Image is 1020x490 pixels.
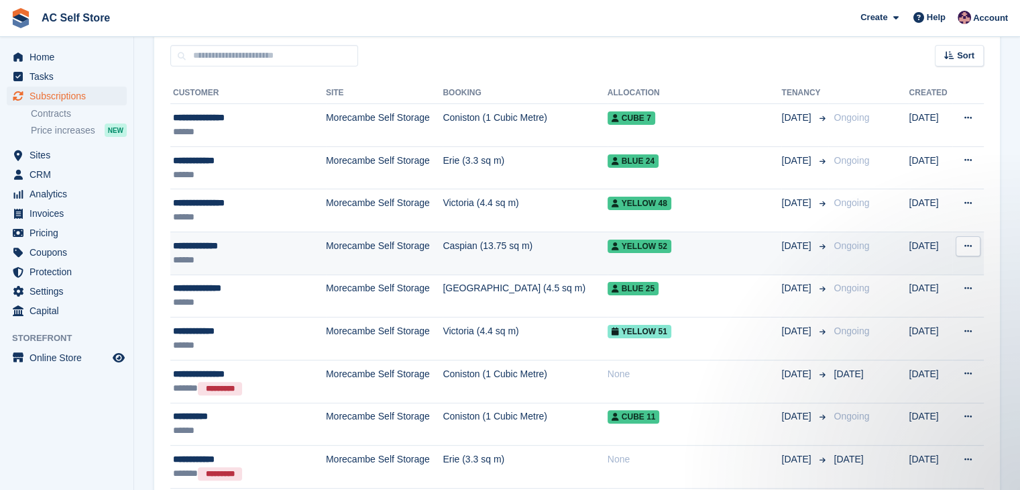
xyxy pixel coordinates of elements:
span: Yellow 52 [608,240,671,253]
a: menu [7,165,127,184]
span: Blue 24 [608,154,659,168]
td: Morecambe Self Storage [326,232,443,275]
span: Cube 11 [608,410,660,424]
span: [DATE] [781,324,813,338]
th: Site [326,83,443,104]
th: Created [909,83,952,104]
a: menu [7,67,127,86]
a: menu [7,204,127,223]
td: [DATE] [909,189,952,232]
span: Help [927,11,946,24]
a: Price increases NEW [31,123,127,138]
td: Coniston (1 Cubic Metre) [443,104,607,147]
td: [DATE] [909,317,952,360]
td: [DATE] [909,146,952,189]
a: menu [7,48,127,66]
td: Victoria (4.4 sq m) [443,189,607,232]
span: Account [973,11,1008,25]
a: menu [7,301,127,320]
td: [DATE] [909,360,952,403]
div: None [608,367,782,381]
td: [DATE] [909,446,952,489]
a: menu [7,146,127,164]
span: Ongoing [834,326,869,336]
span: Yellow 51 [608,325,671,338]
span: Blue 25 [608,282,659,295]
div: NEW [105,124,127,137]
span: [DATE] [781,367,813,381]
td: Caspian (13.75 sq m) [443,232,607,275]
td: Morecambe Self Storage [326,146,443,189]
a: menu [7,243,127,262]
span: Tasks [30,67,110,86]
td: Morecambe Self Storage [326,104,443,147]
span: [DATE] [781,409,813,424]
td: Coniston (1 Cubic Metre) [443,360,607,403]
a: Contracts [31,107,127,120]
td: Erie (3.3 sq m) [443,146,607,189]
a: Preview store [111,350,127,366]
th: Booking [443,83,607,104]
span: Ongoing [834,240,869,251]
a: menu [7,224,127,242]
span: Price increases [31,124,95,137]
span: Home [30,48,110,66]
a: menu [7,348,127,367]
span: Ongoing [834,112,869,123]
td: Erie (3.3 sq m) [443,446,607,489]
img: Ted Cox [958,11,971,24]
a: menu [7,87,127,105]
th: Tenancy [781,83,828,104]
td: [DATE] [909,275,952,317]
a: menu [7,262,127,281]
span: Yellow 48 [608,197,671,210]
span: Coupons [30,243,110,262]
td: [DATE] [909,104,952,147]
span: Subscriptions [30,87,110,105]
td: [DATE] [909,403,952,446]
span: CRM [30,165,110,184]
span: Create [860,11,887,24]
th: Customer [170,83,326,104]
span: [DATE] [781,196,813,210]
span: Ongoing [834,197,869,208]
span: Protection [30,262,110,281]
span: Invoices [30,204,110,223]
span: Ongoing [834,411,869,422]
td: Coniston (1 Cubic Metre) [443,403,607,446]
span: Sort [957,49,974,62]
td: Morecambe Self Storage [326,403,443,446]
span: [DATE] [834,369,863,379]
span: [DATE] [834,454,863,464]
td: Morecambe Self Storage [326,275,443,317]
span: Pricing [30,224,110,242]
td: Victoria (4.4 sq m) [443,317,607,360]
a: menu [7,185,127,203]
span: Analytics [30,185,110,203]
td: [DATE] [909,232,952,275]
div: None [608,452,782,467]
span: [DATE] [781,111,813,125]
span: Sites [30,146,110,164]
a: AC Self Store [36,7,115,29]
td: Morecambe Self Storage [326,360,443,403]
span: [DATE] [781,281,813,295]
th: Allocation [608,83,782,104]
td: [GEOGRAPHIC_DATA] (4.5 sq m) [443,275,607,317]
td: Morecambe Self Storage [326,317,443,360]
img: stora-icon-8386f47178a22dfd0bd8f6a31ec36ba5ce8667c1dd55bd0f319d3a0aa187defe.svg [11,8,31,28]
td: Morecambe Self Storage [326,189,443,232]
span: Cube 7 [608,111,655,125]
span: Settings [30,282,110,301]
td: Morecambe Self Storage [326,446,443,489]
span: Storefront [12,332,133,345]
span: [DATE] [781,239,813,253]
span: [DATE] [781,154,813,168]
span: Capital [30,301,110,320]
span: Online Store [30,348,110,367]
span: Ongoing [834,155,869,166]
span: [DATE] [781,452,813,467]
span: Ongoing [834,283,869,293]
a: menu [7,282,127,301]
